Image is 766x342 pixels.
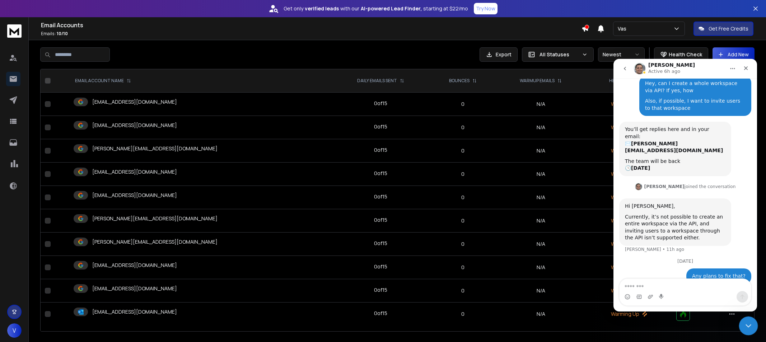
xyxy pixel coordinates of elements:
[590,264,667,271] p: Warming Up
[92,145,218,152] p: [PERSON_NAME][EMAIL_ADDRESS][DOMAIN_NAME]
[598,47,645,62] button: Newest
[434,287,492,294] p: 0
[590,170,667,178] p: Warming Up
[374,310,387,317] div: 0 of 15
[374,170,387,177] div: 0 of 15
[434,170,492,178] p: 0
[618,25,629,32] p: Vas
[496,279,586,303] td: N/A
[449,78,470,84] p: BOUNCES
[434,264,492,271] p: 0
[92,122,177,129] p: [EMAIL_ADDRESS][DOMAIN_NAME]
[361,5,422,12] strong: AI-powered Lead Finder,
[496,303,586,326] td: N/A
[609,78,641,84] p: HEALTH SCORE
[41,31,581,37] p: Emails :
[374,240,387,247] div: 0 of 15
[357,78,397,84] p: DAILY EMAILS SENT
[92,262,177,269] p: [EMAIL_ADDRESS][DOMAIN_NAME]
[693,22,753,36] button: Get Free Credits
[590,310,667,318] p: Warming Up
[654,47,708,62] button: Health Check
[374,216,387,224] div: 0 of 15
[613,59,757,311] iframe: Intercom live chat
[496,93,586,116] td: N/A
[374,263,387,270] div: 0 of 15
[713,47,755,62] button: Add New
[75,78,131,84] div: EMAIL ACCOUNT NAME
[57,31,68,37] span: 10 / 10
[669,51,702,58] p: Health Check
[374,146,387,154] div: 0 of 15
[709,25,748,32] p: Get Free Credits
[92,285,177,292] p: [EMAIL_ADDRESS][DOMAIN_NAME]
[496,139,586,163] td: N/A
[476,5,495,12] p: Try Now
[590,217,667,224] p: Warming Up
[520,78,555,84] p: WARMUP EMAILS
[496,163,586,186] td: N/A
[590,240,667,248] p: Warming Up
[92,192,177,199] p: [EMAIL_ADDRESS][DOMAIN_NAME]
[92,238,218,245] p: [PERSON_NAME][EMAIL_ADDRESS][DOMAIN_NAME]
[434,124,492,131] p: 0
[374,193,387,200] div: 0 of 15
[590,100,667,108] p: Warming Up
[739,317,758,336] iframe: Intercom live chat
[434,240,492,248] p: 0
[590,124,667,131] p: Warming Up
[590,147,667,154] p: Warming Up
[374,286,387,294] div: 0 of 15
[92,168,177,175] p: [EMAIL_ADDRESS][DOMAIN_NAME]
[496,186,586,209] td: N/A
[41,21,581,29] h1: Email Accounts
[374,100,387,107] div: 0 of 15
[284,5,468,12] p: Get only with our starting at $22/mo
[434,100,492,108] p: 0
[590,287,667,294] p: Warming Up
[92,308,177,315] p: [EMAIL_ADDRESS][DOMAIN_NAME]
[474,3,498,14] button: Try Now
[7,323,22,338] button: V
[540,51,579,58] p: All Statuses
[590,194,667,201] p: Warming Up
[434,217,492,224] p: 0
[434,147,492,154] p: 0
[496,256,586,279] td: N/A
[434,310,492,318] p: 0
